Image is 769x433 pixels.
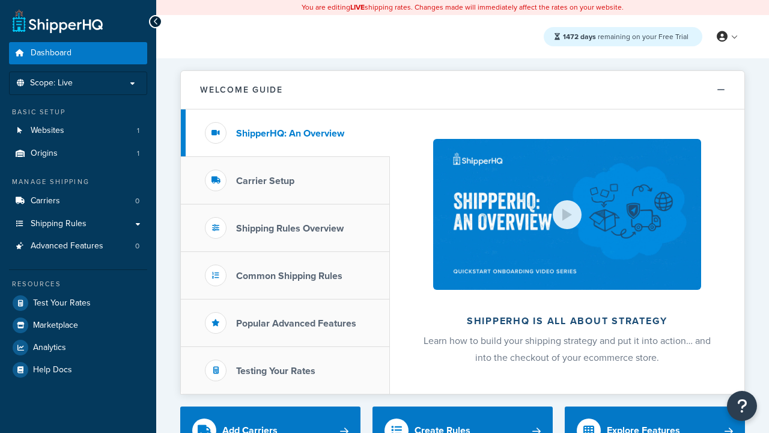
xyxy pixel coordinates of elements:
[236,318,356,329] h3: Popular Advanced Features
[31,241,103,251] span: Advanced Features
[31,219,87,229] span: Shipping Rules
[727,391,757,421] button: Open Resource Center
[9,107,147,117] div: Basic Setup
[200,85,283,94] h2: Welcome Guide
[30,78,73,88] span: Scope: Live
[9,177,147,187] div: Manage Shipping
[181,71,744,109] button: Welcome Guide
[563,31,596,42] strong: 1472 days
[9,120,147,142] li: Websites
[9,315,147,336] a: Marketplace
[31,126,64,136] span: Websites
[31,196,60,206] span: Carriers
[422,316,713,327] h2: ShipperHQ is all about strategy
[350,2,365,13] b: LIVE
[33,298,91,309] span: Test Your Rates
[9,359,147,381] a: Help Docs
[9,143,147,165] a: Origins1
[9,279,147,289] div: Resources
[563,31,688,42] span: remaining on your Free Trial
[135,241,139,251] span: 0
[9,42,147,64] a: Dashboard
[33,321,78,331] span: Marketplace
[33,343,66,353] span: Analytics
[9,190,147,212] a: Carriers0
[135,196,139,206] span: 0
[433,139,701,290] img: ShipperHQ is all about strategy
[236,223,344,234] h3: Shipping Rules Overview
[236,176,294,186] h3: Carrier Setup
[424,334,711,364] span: Learn how to build your shipping strategy and put it into action… and into the checkout of your e...
[9,292,147,314] a: Test Your Rates
[31,149,58,159] span: Origins
[236,271,342,281] h3: Common Shipping Rules
[33,365,72,375] span: Help Docs
[236,128,344,139] h3: ShipperHQ: An Overview
[137,149,139,159] span: 1
[9,120,147,142] a: Websites1
[137,126,139,136] span: 1
[31,48,71,58] span: Dashboard
[236,366,315,376] h3: Testing Your Rates
[9,213,147,235] a: Shipping Rules
[9,337,147,358] a: Analytics
[9,235,147,257] li: Advanced Features
[9,235,147,257] a: Advanced Features0
[9,143,147,165] li: Origins
[9,190,147,212] li: Carriers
